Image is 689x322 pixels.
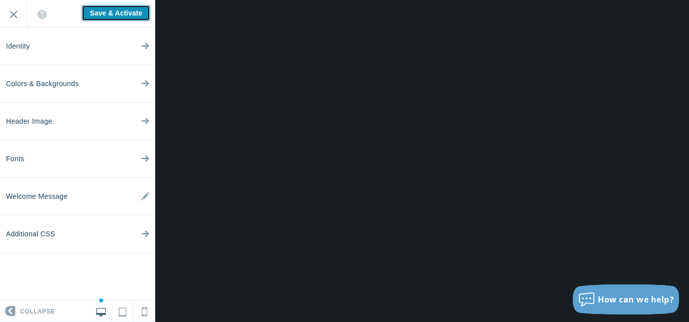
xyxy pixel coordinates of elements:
span: Welcome Message [6,178,68,215]
input: Save & Activate [82,5,150,21]
span: Header Image [6,103,52,140]
span: Fonts [6,140,25,178]
span: Colors & Backgrounds [6,65,79,103]
span: Identity [6,28,30,65]
span: Collapse [20,301,55,322]
button: How can we help? [573,284,679,314]
span: Additional CSS [6,215,55,253]
span: How can we help? [598,294,674,305]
